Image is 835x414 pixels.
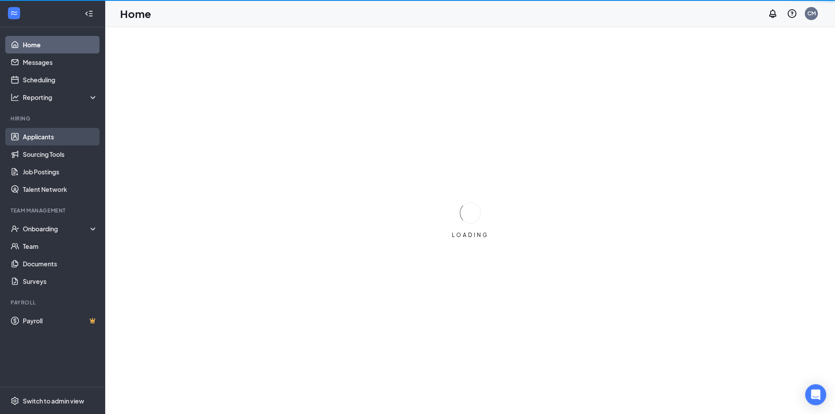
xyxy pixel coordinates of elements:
[23,255,98,272] a: Documents
[23,237,98,255] a: Team
[23,312,98,329] a: PayrollCrown
[23,71,98,88] a: Scheduling
[805,384,826,405] div: Open Intercom Messenger
[787,8,797,19] svg: QuestionInfo
[767,8,778,19] svg: Notifications
[23,180,98,198] a: Talent Network
[11,299,96,306] div: Payroll
[11,115,96,122] div: Hiring
[120,6,151,21] h1: Home
[23,396,84,405] div: Switch to admin view
[23,53,98,71] a: Messages
[23,36,98,53] a: Home
[23,145,98,163] a: Sourcing Tools
[807,10,816,17] div: CM
[11,224,19,233] svg: UserCheck
[10,9,18,18] svg: WorkstreamLogo
[11,207,96,214] div: Team Management
[23,272,98,290] a: Surveys
[11,396,19,405] svg: Settings
[23,163,98,180] a: Job Postings
[85,9,93,18] svg: Collapse
[23,224,90,233] div: Onboarding
[23,93,98,102] div: Reporting
[11,93,19,102] svg: Analysis
[23,128,98,145] a: Applicants
[448,231,492,239] div: LOADING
